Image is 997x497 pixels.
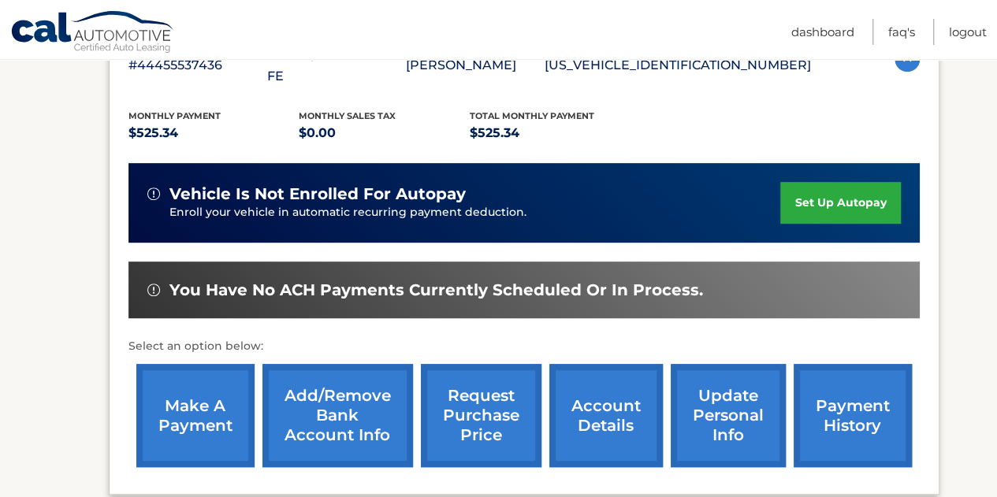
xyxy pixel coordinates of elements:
[267,43,406,87] p: 2023 Hyundai SANTA FE
[406,54,545,76] p: [PERSON_NAME]
[791,19,854,45] a: Dashboard
[545,54,811,76] p: [US_VEHICLE_IDENTIFICATION_NUMBER]
[169,280,703,300] span: You have no ACH payments currently scheduled or in process.
[262,364,413,467] a: Add/Remove bank account info
[128,122,299,144] p: $525.34
[888,19,915,45] a: FAQ's
[169,184,466,204] span: vehicle is not enrolled for autopay
[128,54,267,76] p: #44455537436
[147,284,160,296] img: alert-white.svg
[794,364,912,467] a: payment history
[470,110,594,121] span: Total Monthly Payment
[299,110,396,121] span: Monthly sales Tax
[780,182,900,224] a: set up autopay
[949,19,987,45] a: Logout
[671,364,786,467] a: update personal info
[147,187,160,200] img: alert-white.svg
[128,337,920,356] p: Select an option below:
[549,364,663,467] a: account details
[128,110,221,121] span: Monthly Payment
[421,364,541,467] a: request purchase price
[10,10,176,56] a: Cal Automotive
[169,204,781,221] p: Enroll your vehicle in automatic recurring payment deduction.
[136,364,255,467] a: make a payment
[470,122,641,144] p: $525.34
[299,122,470,144] p: $0.00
